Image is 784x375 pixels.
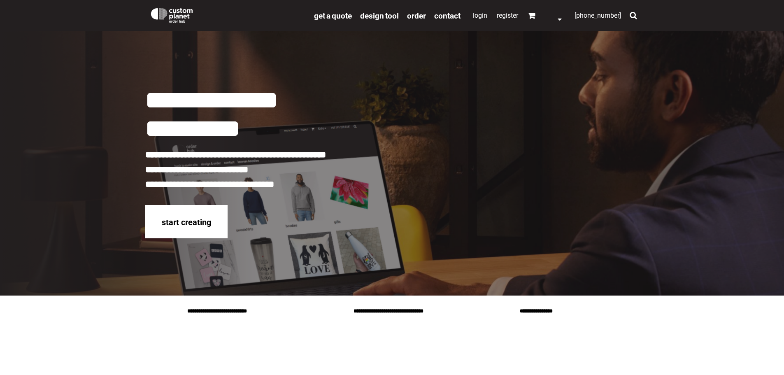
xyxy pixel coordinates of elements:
[145,2,310,27] a: Custom Planet
[407,11,426,21] span: order
[407,11,426,20] a: order
[149,6,194,23] img: Custom Planet
[314,11,352,20] a: get a quote
[360,11,399,21] span: design tool
[360,11,399,20] a: design tool
[434,11,461,21] span: Contact
[497,12,518,19] a: Register
[162,217,211,227] span: start creating
[473,12,487,19] a: Login
[314,11,352,21] span: get a quote
[575,12,621,19] span: [PHONE_NUMBER]
[434,11,461,20] a: Contact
